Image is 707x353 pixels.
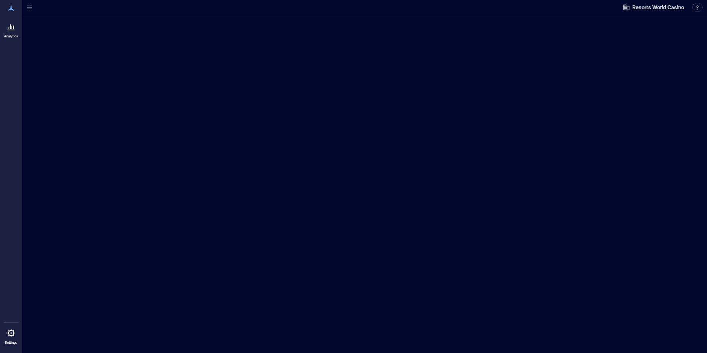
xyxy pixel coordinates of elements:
[2,18,20,41] a: Analytics
[4,34,18,38] p: Analytics
[5,340,17,345] p: Settings
[2,324,20,347] a: Settings
[632,4,684,11] span: Resorts World Casino
[620,1,686,13] button: Resorts World Casino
